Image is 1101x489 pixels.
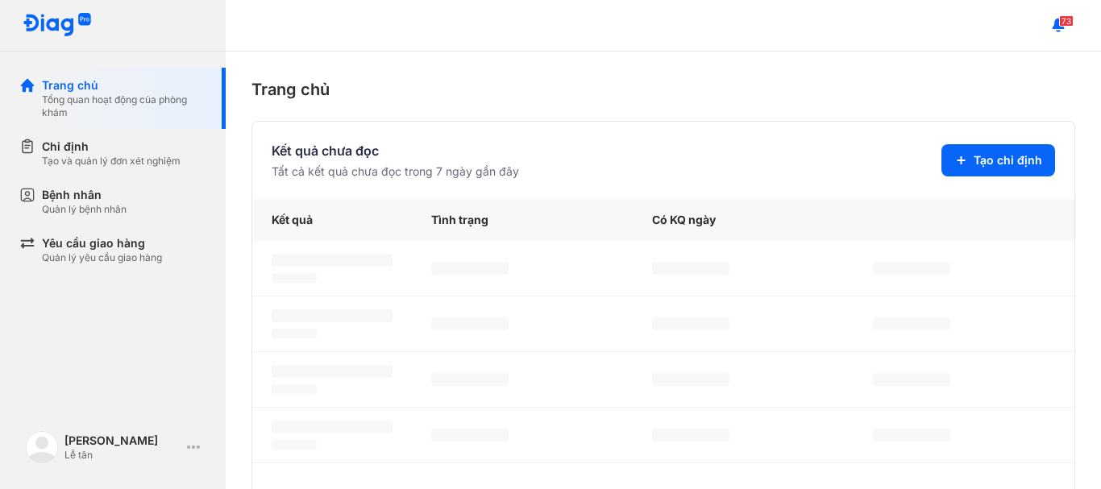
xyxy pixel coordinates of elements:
span: ‌ [272,273,317,283]
div: [PERSON_NAME] [64,433,181,449]
div: Trang chủ [251,77,1075,102]
span: ‌ [272,384,317,394]
span: 73 [1059,15,1074,27]
span: ‌ [873,317,950,330]
span: ‌ [652,373,729,386]
span: Tạo chỉ định [974,152,1042,168]
span: ‌ [272,329,317,338]
span: ‌ [272,440,317,450]
div: Tất cả kết quả chưa đọc trong 7 ngày gần đây [272,164,519,180]
span: ‌ [272,365,393,378]
span: ‌ [431,429,509,441]
div: Tạo và quản lý đơn xét nghiệm [42,155,181,168]
div: Quản lý bệnh nhân [42,203,127,216]
div: Yêu cầu giao hàng [42,235,162,251]
div: Tổng quan hoạt động của phòng khám [42,93,206,119]
span: ‌ [652,317,729,330]
div: Chỉ định [42,139,181,155]
div: Quản lý yêu cầu giao hàng [42,251,162,264]
span: ‌ [873,429,950,441]
span: ‌ [272,421,393,433]
span: ‌ [873,373,950,386]
span: ‌ [272,309,393,322]
span: ‌ [652,262,729,275]
span: ‌ [652,429,729,441]
span: ‌ [431,373,509,386]
button: Tạo chỉ định [941,144,1055,176]
span: ‌ [873,262,950,275]
span: ‌ [431,317,509,330]
div: Trang chủ [42,77,206,93]
img: logo [23,13,92,38]
div: Có KQ ngày [633,199,854,241]
div: Kết quả chưa đọc [272,141,519,160]
span: ‌ [431,262,509,275]
img: logo [26,431,58,463]
div: Tình trạng [412,199,633,241]
span: ‌ [272,254,393,267]
div: Kết quả [252,199,412,241]
div: Lễ tân [64,449,181,462]
div: Bệnh nhân [42,187,127,203]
